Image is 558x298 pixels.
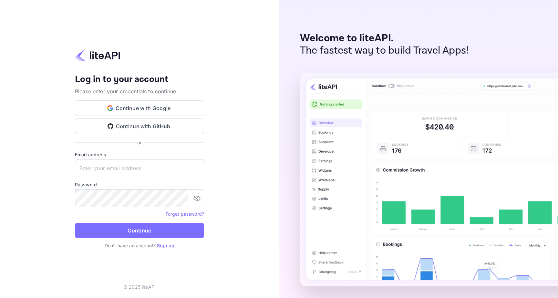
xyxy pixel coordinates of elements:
[157,243,174,248] a: Sign up
[75,74,204,85] h4: Log in to your account
[75,151,204,158] label: Email address
[191,192,203,205] button: toggle password visibility
[75,242,204,249] p: Don't have an account?
[300,45,469,57] p: The fastest way to build Travel Apps!
[166,211,204,217] a: Forget password?
[137,139,141,146] p: or
[75,181,204,188] label: Password
[75,49,120,62] img: liteapi
[123,283,156,290] p: © 2025 liteAPI
[300,32,469,45] p: Welcome to liteAPI.
[75,87,204,95] p: Please enter your credentials to continue
[75,159,204,177] input: Enter your email address
[75,100,204,116] button: Continue with Google
[75,118,204,134] button: Continue with GitHub
[75,223,204,238] button: Continue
